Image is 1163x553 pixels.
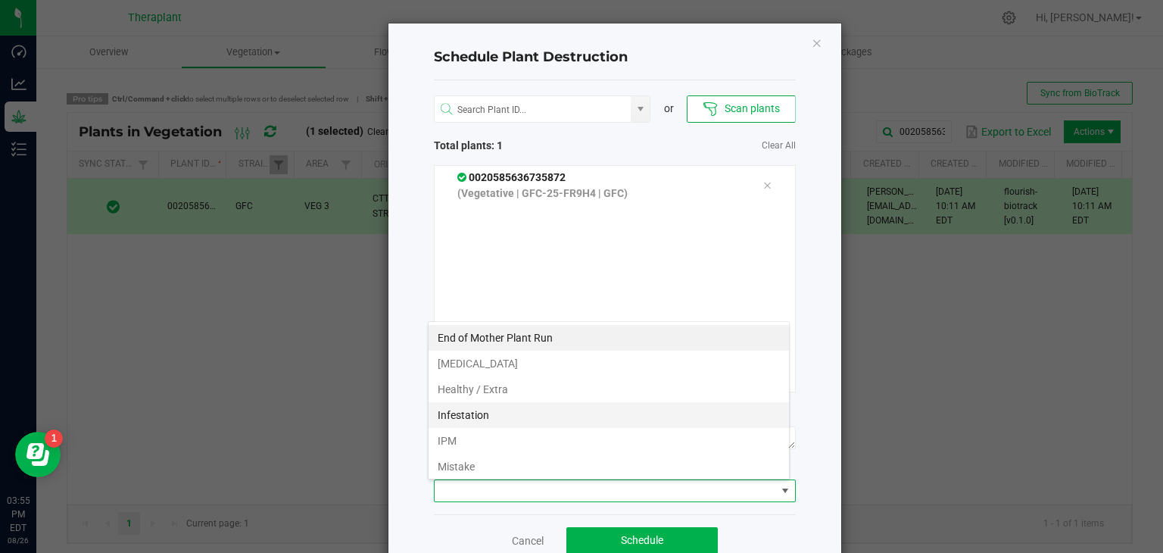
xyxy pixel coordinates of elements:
[429,454,789,480] li: Mistake
[435,96,631,123] input: NO DATA FOUND
[429,351,789,376] li: [MEDICAL_DATA]
[429,402,789,428] li: Infestation
[687,95,795,123] button: Scan plants
[650,101,687,117] div: or
[457,171,469,183] span: In Sync
[15,432,61,477] iframe: Resource center
[429,376,789,402] li: Healthy / Extra
[762,139,796,152] a: Clear All
[45,430,63,448] iframe: Resource center unread badge
[812,33,822,52] button: Close
[429,428,789,454] li: IPM
[457,171,566,183] span: 0020585636735872
[457,186,741,202] p: (Vegetative | GFC-25-FR9H4 | GFC)
[429,325,789,351] li: End of Mother Plant Run
[751,177,783,195] div: Remove tag
[512,533,544,548] a: Cancel
[621,534,663,546] span: Schedule
[434,138,615,154] span: Total plants: 1
[434,48,796,67] h4: Schedule Plant Destruction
